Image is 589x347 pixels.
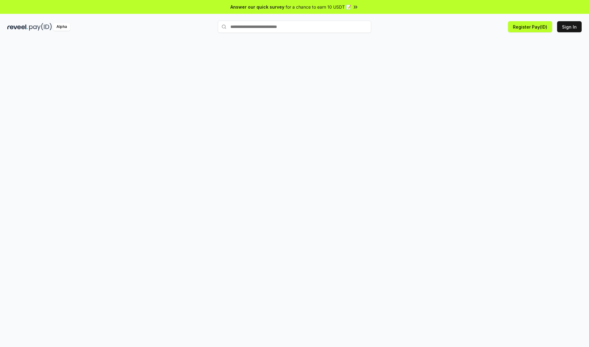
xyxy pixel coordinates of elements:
img: pay_id [29,23,52,31]
img: reveel_dark [7,23,28,31]
div: Alpha [53,23,70,31]
button: Register Pay(ID) [508,21,552,32]
span: Answer our quick survey [230,4,284,10]
span: for a chance to earn 10 USDT 📝 [286,4,351,10]
button: Sign In [557,21,582,32]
